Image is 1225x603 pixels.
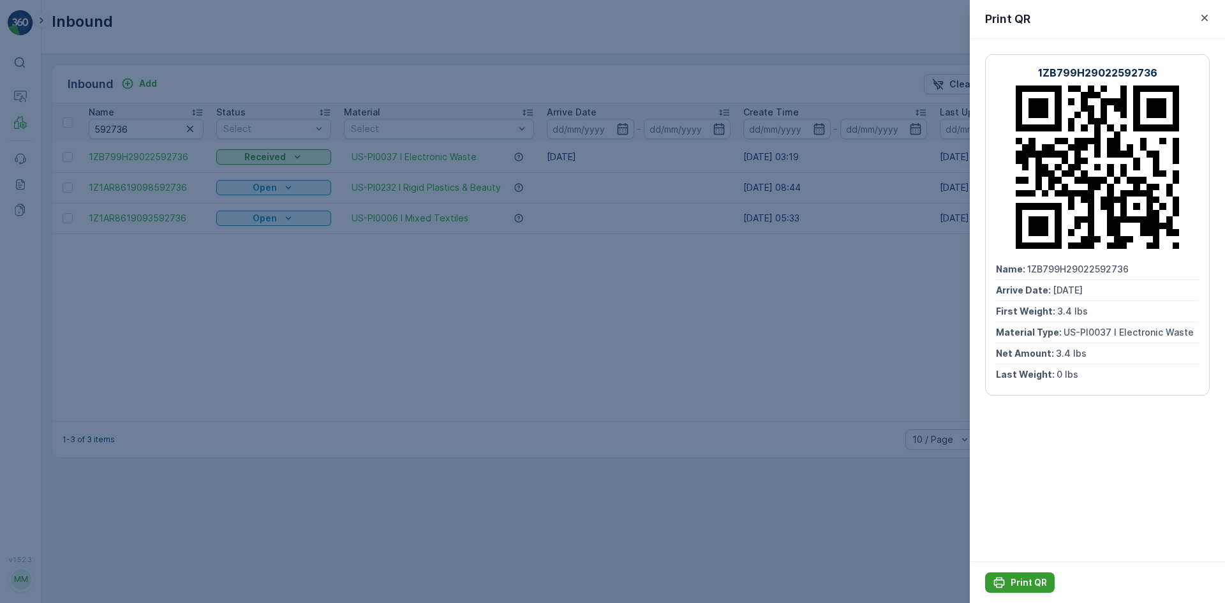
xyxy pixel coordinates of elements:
span: Last Weight : [996,369,1057,380]
span: US-A0006 I Electronic Waste [54,315,182,325]
span: 70 [75,577,86,588]
p: Pallet_US08 #9537 [563,11,660,26]
span: [DATE] [1053,285,1083,295]
span: Material Type : [996,327,1064,338]
span: Material : [11,315,54,325]
span: Total Weight : [11,230,75,241]
span: Net Amount : [996,348,1056,359]
span: Arrive Date : [996,285,1053,295]
span: Name : [996,264,1027,274]
span: Pallet_US08 #9537 [42,209,125,220]
span: Total Weight : [11,577,75,588]
span: Asset Type : [11,294,68,304]
p: Pallet_US08 #9538 [563,357,660,373]
span: 70 [75,230,86,241]
span: 0 lbs [1057,369,1078,380]
p: 1ZB799H29022592736 [1038,65,1157,80]
p: Print QR [985,10,1030,28]
p: Print QR [1011,576,1047,589]
span: Pallet_US08 #9538 [42,556,125,567]
span: 1ZB799H29022592736 [1027,264,1129,274]
span: Net Weight : [11,251,67,262]
span: 3.4 lbs [1057,306,1088,316]
span: US-PI0037 I Electronic Waste [1064,327,1194,338]
span: First Weight : [996,306,1057,316]
span: 3.4 lbs [1056,348,1087,359]
button: Print QR [985,572,1055,593]
span: [PERSON_NAME] [68,294,140,304]
span: Name : [11,556,42,567]
span: 70 [71,272,83,283]
span: - [67,251,71,262]
span: Name : [11,209,42,220]
span: Tare Weight : [11,272,71,283]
